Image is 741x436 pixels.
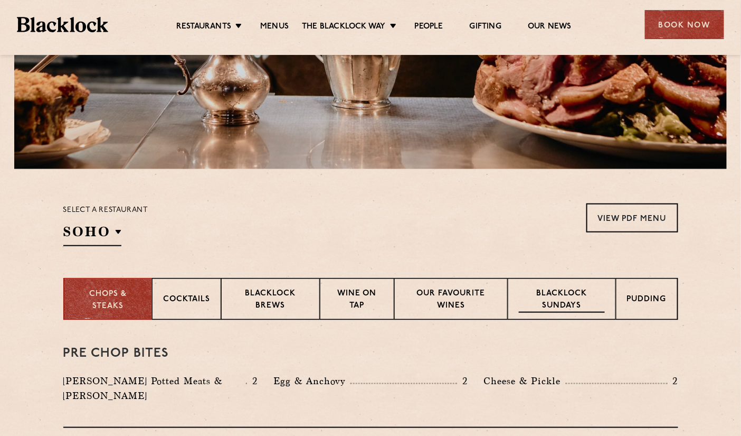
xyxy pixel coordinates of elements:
p: Cocktails [163,294,210,307]
a: Our News [528,22,572,33]
p: Pudding [627,294,667,307]
p: Select a restaurant [63,203,148,217]
p: Blacklock Sundays [519,288,604,313]
div: Book Now [645,10,724,39]
p: 2 [457,374,468,388]
a: Restaurants [176,22,231,33]
a: Gifting [470,22,501,33]
img: BL_Textured_Logo-footer-cropped.svg [17,17,108,32]
p: Chops & Steaks [75,289,141,312]
p: 2 [247,374,258,388]
p: Blacklock Brews [232,288,309,313]
a: People [415,22,443,33]
h2: SOHO [63,222,121,246]
p: Cheese & Pickle [483,374,566,388]
p: Wine on Tap [331,288,383,313]
p: [PERSON_NAME] Potted Meats & [PERSON_NAME] [63,374,246,403]
p: Our favourite wines [405,288,497,313]
p: Egg & Anchovy [273,374,350,388]
h3: Pre Chop Bites [63,347,678,360]
a: View PDF Menu [586,203,678,233]
p: 2 [668,374,678,388]
a: The Blacklock Way [302,22,385,33]
a: Menus [260,22,289,33]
